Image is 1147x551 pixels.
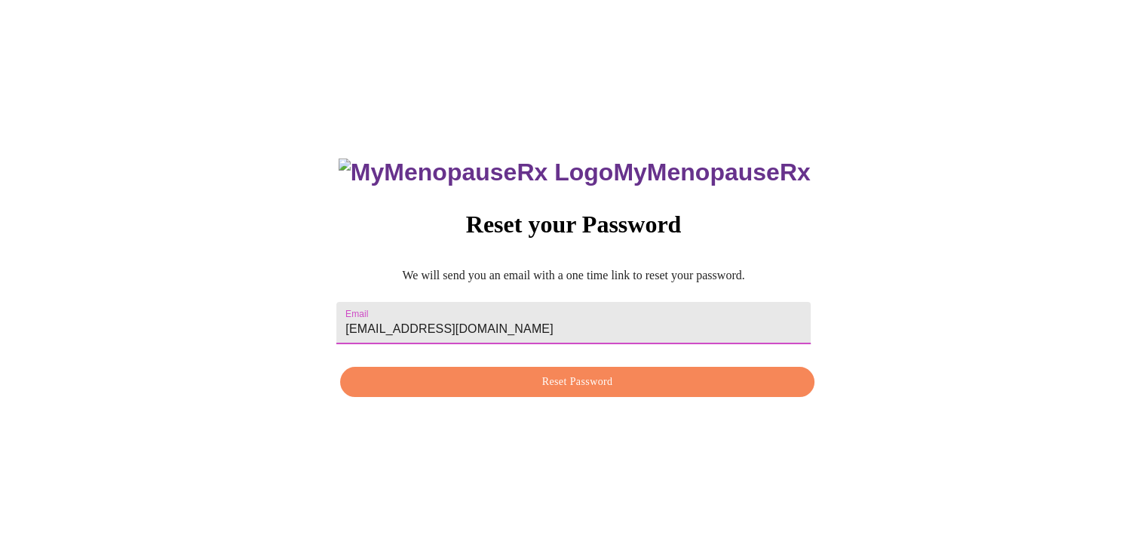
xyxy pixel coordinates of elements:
[339,159,811,186] h3: MyMenopauseRx
[336,269,810,282] p: We will send you an email with a one time link to reset your password.
[357,373,796,392] span: Reset Password
[339,159,613,186] img: MyMenopauseRx Logo
[336,211,810,239] h3: Reset your Password
[340,367,814,398] button: Reset Password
